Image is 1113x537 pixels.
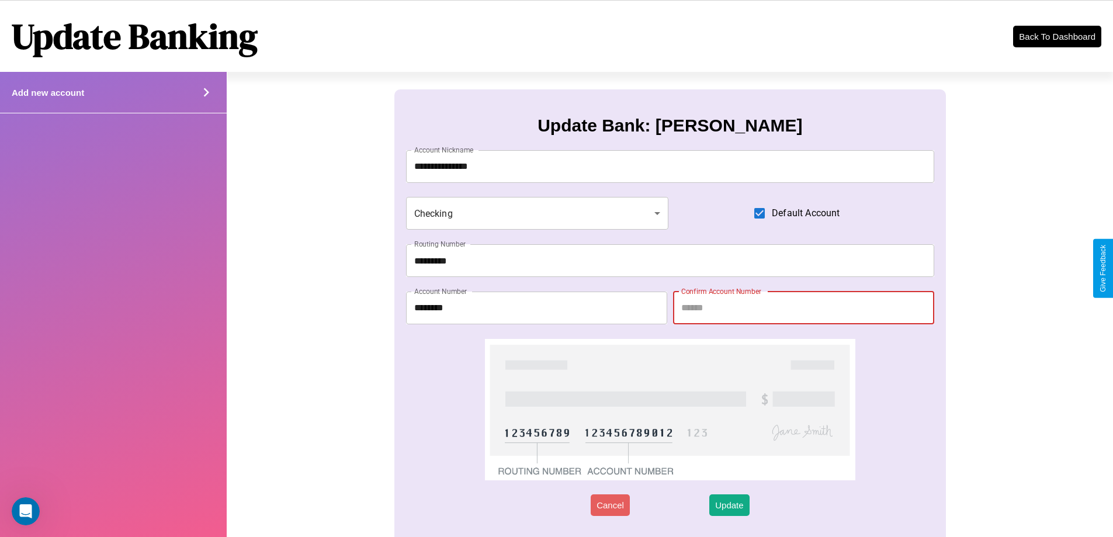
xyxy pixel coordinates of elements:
button: Cancel [591,494,630,516]
label: Confirm Account Number [681,286,761,296]
div: Checking [406,197,669,230]
div: Give Feedback [1099,245,1107,292]
iframe: Intercom live chat [12,497,40,525]
h4: Add new account [12,88,84,98]
button: Back To Dashboard [1013,26,1101,47]
h1: Update Banking [12,12,258,60]
label: Account Number [414,286,467,296]
img: check [485,339,855,480]
button: Update [709,494,749,516]
label: Account Nickname [414,145,474,155]
span: Default Account [772,206,840,220]
h3: Update Bank: [PERSON_NAME] [538,116,802,136]
label: Routing Number [414,239,466,249]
